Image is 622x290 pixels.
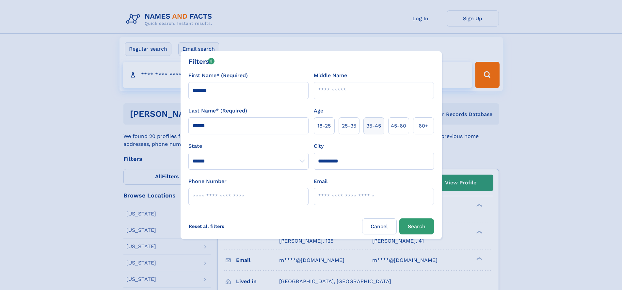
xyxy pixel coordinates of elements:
label: Middle Name [314,72,347,79]
span: 45‑60 [391,122,406,130]
label: City [314,142,324,150]
label: Reset all filters [184,218,229,234]
label: First Name* (Required) [188,72,248,79]
label: Age [314,107,323,115]
span: 18‑25 [317,122,331,130]
div: Filters [188,57,215,66]
label: Email [314,178,328,185]
label: Phone Number [188,178,227,185]
label: Cancel [362,218,397,234]
label: State [188,142,309,150]
span: 60+ [419,122,428,130]
button: Search [399,218,434,234]
span: 35‑45 [366,122,381,130]
span: 25‑35 [342,122,356,130]
label: Last Name* (Required) [188,107,247,115]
